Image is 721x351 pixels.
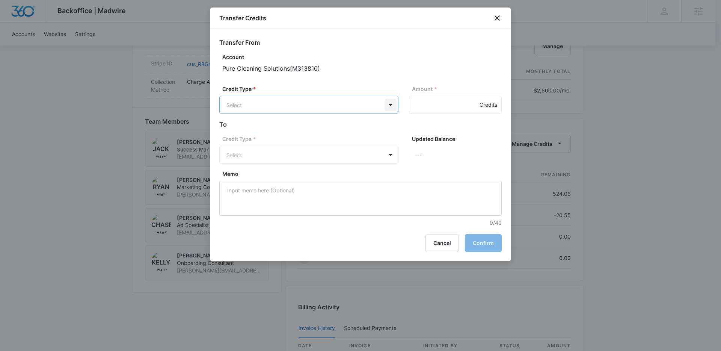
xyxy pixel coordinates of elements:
div: Domain Overview [29,44,67,49]
label: Updated Balance [412,135,505,143]
p: Pure Cleaning Solutions ( M313810 ) [222,64,502,73]
img: website_grey.svg [12,20,18,26]
label: Credit Type [222,135,401,143]
img: tab_keywords_by_traffic_grey.svg [75,44,81,50]
img: logo_orange.svg [12,12,18,18]
div: Domain: [DOMAIN_NAME] [20,20,83,26]
div: v 4.0.25 [21,12,37,18]
div: Select [226,101,373,109]
div: Keywords by Traffic [83,44,127,49]
label: Amount [412,85,505,93]
p: --- [415,146,502,164]
button: close [493,14,502,23]
p: 0/40 [222,219,502,227]
p: Account [222,53,502,61]
h1: Transfer Credits [219,14,266,23]
button: Cancel [425,234,459,252]
div: Credits [480,96,497,114]
h2: To [219,120,502,129]
label: Memo [222,170,505,178]
h2: Transfer From [219,38,502,47]
label: Credit Type [222,85,401,93]
img: tab_domain_overview_orange.svg [20,44,26,50]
